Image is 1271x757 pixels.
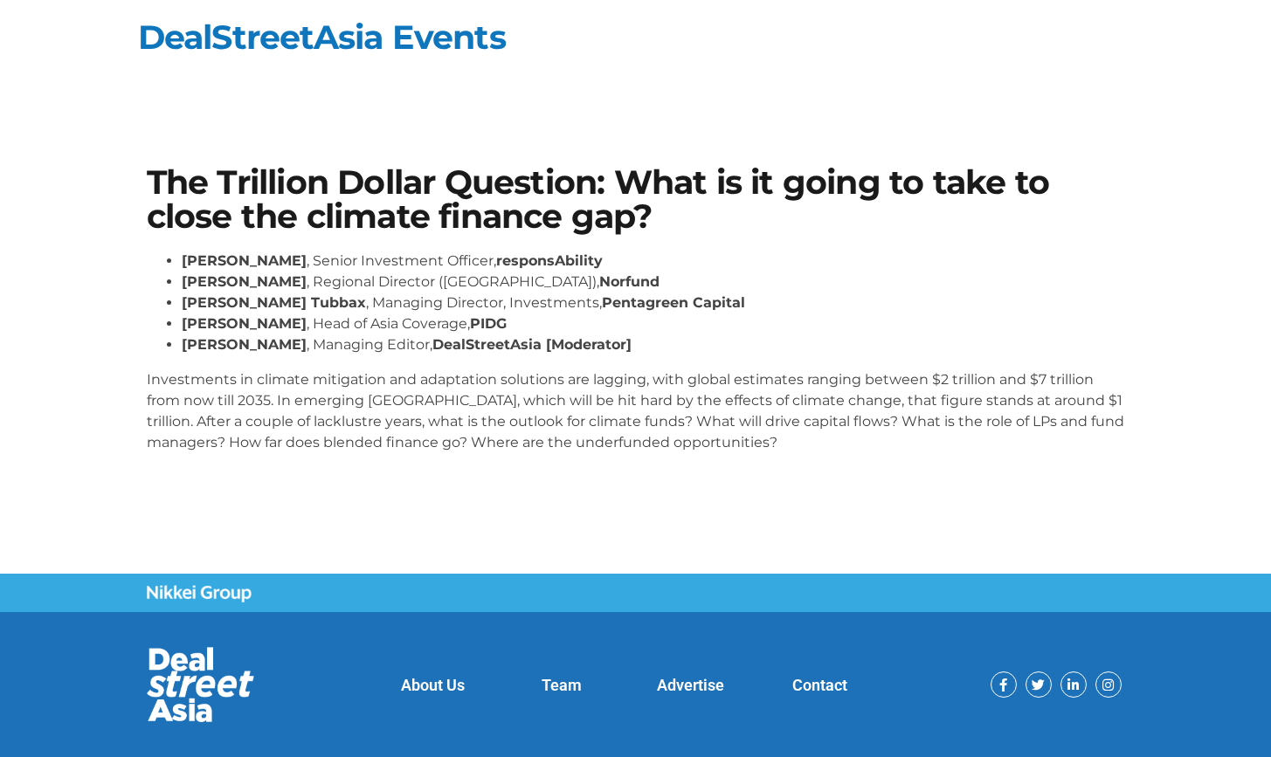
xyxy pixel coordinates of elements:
[182,251,1125,272] li: , Senior Investment Officer,
[182,336,307,353] strong: [PERSON_NAME]
[182,315,307,332] strong: [PERSON_NAME]
[138,17,506,58] a: DealStreetAsia Events
[147,166,1125,233] h1: The Trillion Dollar Question: What is it going to take to close the climate finance gap?
[602,294,745,311] strong: Pentagreen Capital
[182,273,307,290] strong: [PERSON_NAME]
[182,272,1125,292] li: , Regional Director ([GEOGRAPHIC_DATA]),
[182,334,1125,355] li: , Managing Editor,
[147,585,252,602] img: Nikkei Group
[657,676,724,694] a: Advertise
[542,676,582,694] a: Team
[401,676,465,694] a: About Us
[182,313,1125,334] li: , Head of Asia Coverage,
[599,273,660,290] strong: Norfund
[470,315,507,332] strong: PIDG
[496,252,603,269] strong: responsAbility
[182,292,1125,313] li: , Managing Director, Investments,
[432,336,632,353] strong: DealStreetAsia [Moderator]
[792,676,847,694] a: Contact
[182,294,366,311] strong: [PERSON_NAME] Tubbax
[147,369,1125,453] p: Investments in climate mitigation and adaptation solutions are lagging, with global estimates ran...
[182,252,307,269] strong: [PERSON_NAME]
